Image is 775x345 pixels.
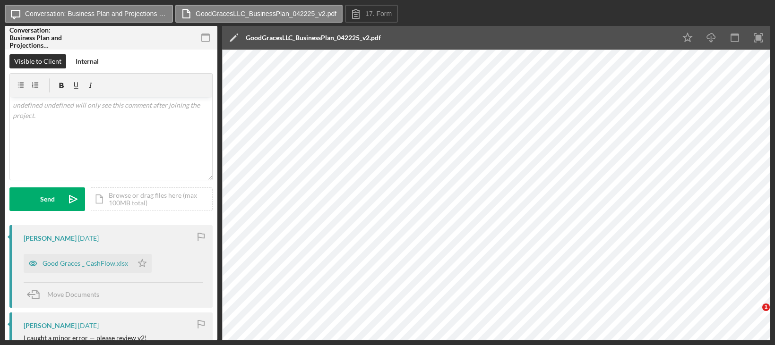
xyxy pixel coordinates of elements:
[14,54,61,68] div: Visible to Client
[762,303,770,311] span: 1
[9,26,76,49] div: Conversation: Business Plan and Projections ([PERSON_NAME])
[24,334,147,342] div: I caught a minor error — please review v2!
[24,235,77,242] div: [PERSON_NAME]
[175,5,343,23] button: GoodGracesLLC_BusinessPlan_042225_v2.pdf
[47,290,99,298] span: Move Documents
[43,260,128,267] div: Good Graces _ CashFlow.xlsx
[196,10,336,17] label: GoodGracesLLC_BusinessPlan_042225_v2.pdf
[71,54,103,68] button: Internal
[78,322,99,329] time: 2025-04-22 18:08
[5,5,173,23] button: Conversation: Business Plan and Projections ([PERSON_NAME])
[24,254,152,273] button: Good Graces _ CashFlow.xlsx
[40,187,55,211] div: Send
[25,10,167,17] label: Conversation: Business Plan and Projections ([PERSON_NAME])
[345,5,398,23] button: 17. Form
[365,10,392,17] label: 17. Form
[24,322,77,329] div: [PERSON_NAME]
[9,54,66,68] button: Visible to Client
[246,34,381,42] div: GoodGracesLLC_BusinessPlan_042225_v2.pdf
[76,54,99,68] div: Internal
[78,235,99,242] time: 2025-04-22 19:13
[24,283,109,306] button: Move Documents
[9,187,85,211] button: Send
[743,303,766,326] iframe: Intercom live chat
